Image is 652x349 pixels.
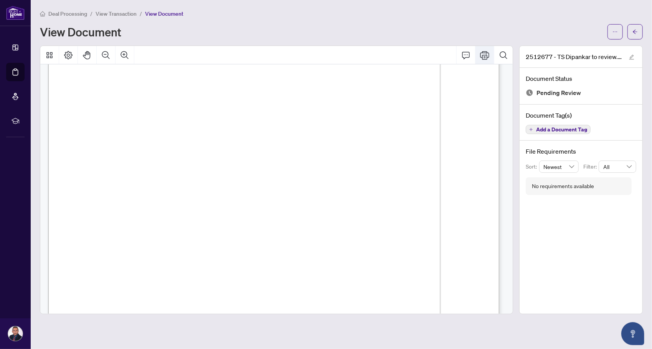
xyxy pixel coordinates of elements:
button: Open asap [621,322,644,345]
h1: View Document [40,26,121,38]
span: arrow-left [632,29,638,34]
span: edit [629,54,634,60]
p: Sort: [526,162,539,171]
span: Deal Processing [48,10,87,17]
img: logo [6,6,25,20]
h4: Document Tag(s) [526,111,636,120]
p: Filter: [583,162,599,171]
h4: File Requirements [526,147,636,156]
span: All [603,161,632,172]
button: Add a Document Tag [526,125,591,134]
span: home [40,11,45,16]
span: Add a Document Tag [536,127,587,132]
li: / [90,9,92,18]
span: View Transaction [96,10,137,17]
span: Newest [544,161,574,172]
h4: Document Status [526,74,636,83]
span: plus [529,128,533,131]
img: Document Status [526,89,533,97]
span: Pending Review [536,88,581,98]
span: ellipsis [612,29,618,34]
span: View Document [145,10,183,17]
div: No requirements available [532,182,594,190]
img: Profile Icon [8,326,23,341]
li: / [140,9,142,18]
span: 2512677 - TS Dipankar to review.pdf [526,52,622,61]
